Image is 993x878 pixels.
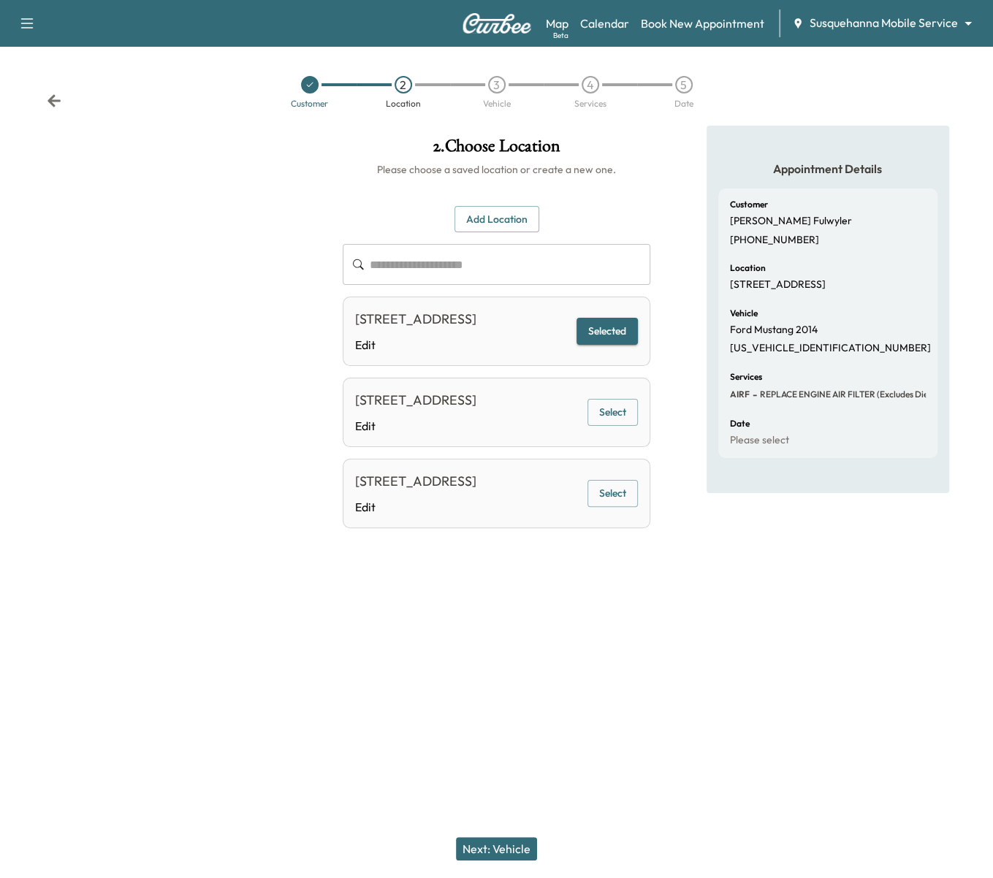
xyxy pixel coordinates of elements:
a: Edit [355,498,476,516]
h1: 2 . Choose Location [343,137,650,162]
div: 2 [395,76,412,93]
div: Date [674,99,693,108]
span: AIRF [730,389,750,400]
img: Curbee Logo [462,13,532,34]
a: MapBeta [546,15,568,32]
button: Add Location [454,206,539,233]
span: Susquehanna Mobile Service [810,15,958,31]
div: [STREET_ADDRESS] [355,390,476,411]
h6: Customer [730,200,768,209]
div: 5 [675,76,693,93]
div: Back [47,93,61,108]
h6: Date [730,419,750,428]
p: [PHONE_NUMBER] [730,234,819,247]
button: Select [587,399,638,426]
div: Customer [291,99,328,108]
span: - [750,387,757,402]
div: 3 [488,76,506,93]
h6: Vehicle [730,309,758,318]
h6: Location [730,264,766,272]
a: Book New Appointment [641,15,764,32]
div: [STREET_ADDRESS] [355,471,476,492]
button: Select [587,480,638,507]
a: Edit [355,336,476,354]
h6: Please choose a saved location or create a new one. [343,162,650,177]
button: Selected [577,318,638,345]
div: 4 [582,76,599,93]
div: [STREET_ADDRESS] [355,309,476,329]
div: Services [574,99,606,108]
p: Ford Mustang 2014 [730,324,818,337]
p: [US_VEHICLE_IDENTIFICATION_NUMBER] [730,342,931,355]
h6: Services [730,373,762,381]
a: Edit [355,417,476,435]
p: [PERSON_NAME] Fulwyler [730,215,852,228]
div: Vehicle [483,99,511,108]
h5: Appointment Details [718,161,937,177]
p: [STREET_ADDRESS] [730,278,826,291]
a: Calendar [580,15,629,32]
p: Please select [730,434,789,447]
div: Location [386,99,421,108]
button: Next: Vehicle [456,837,537,860]
div: Beta [553,30,568,41]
